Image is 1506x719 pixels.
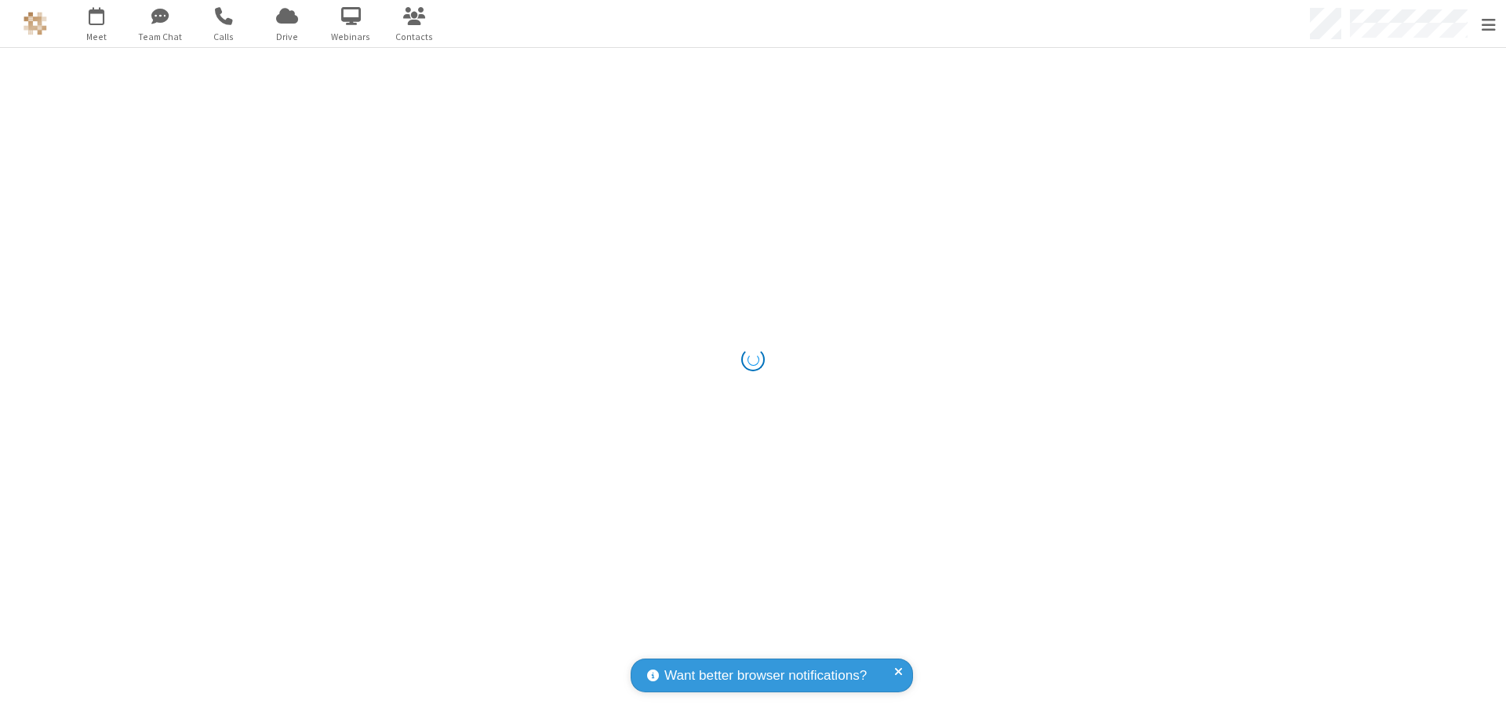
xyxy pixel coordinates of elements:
span: Webinars [322,30,380,44]
span: Meet [67,30,126,44]
span: Team Chat [131,30,190,44]
img: QA Selenium DO NOT DELETE OR CHANGE [24,12,47,35]
span: Contacts [385,30,444,44]
span: Calls [195,30,253,44]
span: Want better browser notifications? [664,666,867,686]
span: Drive [258,30,317,44]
